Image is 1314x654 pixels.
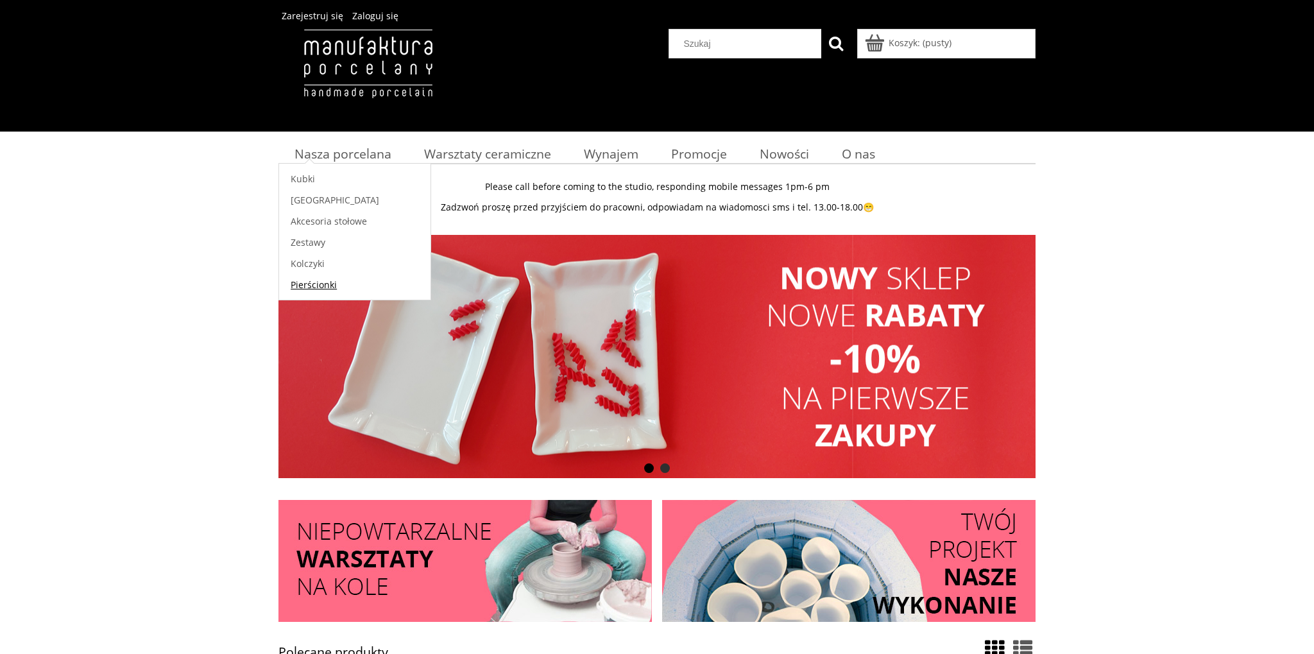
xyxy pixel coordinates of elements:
[294,145,391,162] span: Nasza porcelana
[671,145,727,162] span: Promocje
[584,145,638,162] span: Wynajem
[821,29,851,58] button: Szukaj
[674,30,822,58] input: Szukaj w sklepie
[842,145,875,162] span: O nas
[282,10,343,22] a: Zarejestruj się
[867,37,951,49] a: Produkty w koszyku 0. Przejdź do koszyka
[826,141,892,166] a: O nas
[424,145,551,162] span: Warsztaty ceramiczne
[744,141,826,166] a: Nowości
[655,141,744,166] a: Promocje
[278,141,408,166] a: Nasza porcelana
[278,29,457,125] img: Manufaktura Porcelany
[352,10,398,22] a: Zaloguj się
[278,500,652,622] img: Darmowa dostawa
[923,37,951,49] b: (pusty)
[278,202,1036,213] p: Zadzwoń proszę przed przyjściem do pracowni, odpowiadam na wiadomosci sms i tel. 13.00-18.00😁
[568,141,655,166] a: Wynajem
[408,141,568,166] a: Warsztaty ceramiczne
[889,37,920,49] span: Koszyk:
[278,181,1036,193] p: Please call before coming to the studio, responding mobile messages 1pm-6 pm
[760,145,809,162] span: Nowości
